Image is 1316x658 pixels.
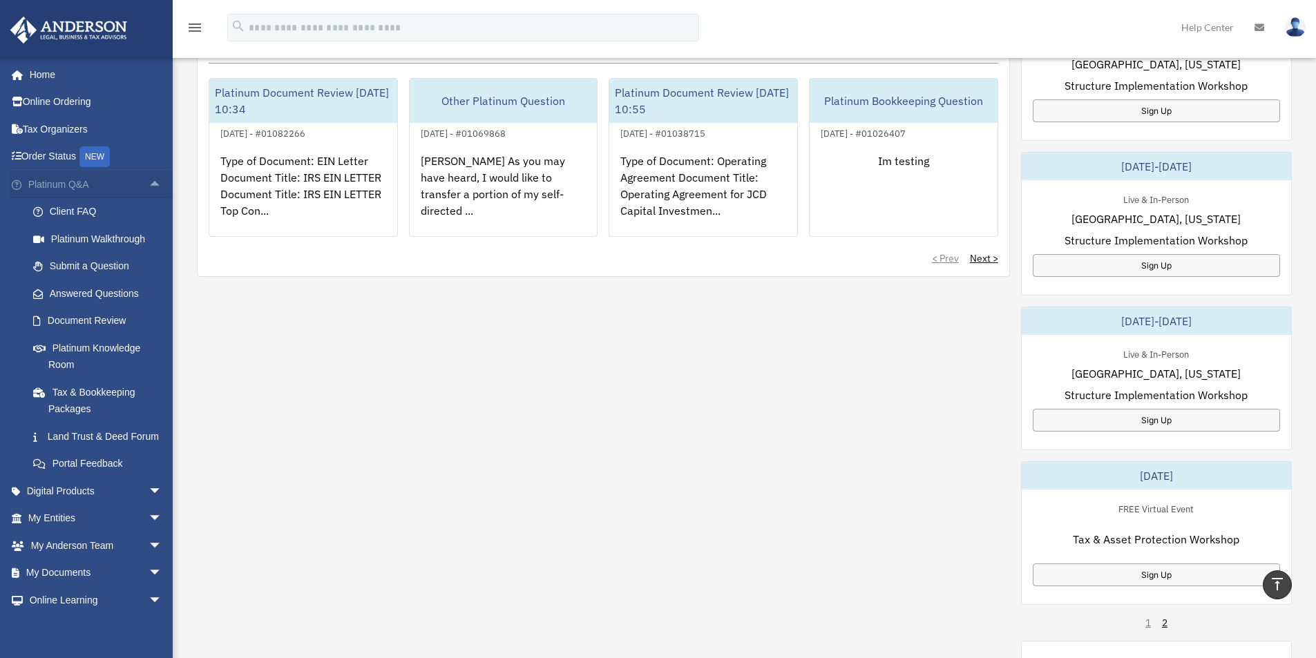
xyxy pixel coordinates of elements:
[209,125,316,139] div: [DATE] - #01082266
[10,559,183,587] a: My Documentsarrow_drop_down
[809,78,998,237] a: Platinum Bookkeeping Question[DATE] - #01026407Im testing
[609,125,716,139] div: [DATE] - #01038715
[149,505,176,533] span: arrow_drop_down
[10,61,176,88] a: Home
[1071,365,1241,382] span: [GEOGRAPHIC_DATA], [US_STATE]
[10,143,183,171] a: Order StatusNEW
[1065,387,1248,403] span: Structure Implementation Workshop
[1263,570,1292,599] a: vertical_align_top
[10,477,183,505] a: Digital Productsarrow_drop_down
[1022,462,1291,490] div: [DATE]
[209,78,398,237] a: Platinum Document Review [DATE] 10:34[DATE] - #01082266Type of Document: EIN Letter Document Titl...
[1071,56,1241,72] span: [GEOGRAPHIC_DATA], [US_STATE]
[19,253,183,280] a: Submit a Question
[19,280,183,307] a: Answered Questions
[10,586,183,614] a: Online Learningarrow_drop_down
[1269,576,1286,592] i: vertical_align_top
[19,334,183,378] a: Platinum Knowledge Room
[10,171,183,198] a: Platinum Q&Aarrow_drop_up
[209,142,397,249] div: Type of Document: EIN Letter Document Title: IRS EIN LETTER Document Title: IRS EIN LETTER Top Co...
[231,19,246,34] i: search
[410,142,598,249] div: [PERSON_NAME] As you may have heard, I would like to transfer a portion of my self-directed ...
[209,79,397,123] div: Platinum Document Review [DATE] 10:34
[149,171,176,199] span: arrow_drop_up
[187,24,203,36] a: menu
[1065,77,1248,94] span: Structure Implementation Workshop
[609,78,798,237] a: Platinum Document Review [DATE] 10:55[DATE] - #01038715Type of Document: Operating Agreement Docu...
[810,125,917,139] div: [DATE] - #01026407
[149,477,176,505] span: arrow_drop_down
[149,586,176,615] span: arrow_drop_down
[19,198,183,226] a: Client FAQ
[10,115,183,143] a: Tax Organizers
[1022,307,1291,335] div: [DATE]-[DATE]
[19,378,183,423] a: Tax & Bookkeeping Packages
[1065,232,1248,249] span: Structure Implementation Workshop
[810,142,998,249] div: Im testing
[1022,153,1291,180] div: [DATE]-[DATE]
[187,19,203,36] i: menu
[609,79,797,123] div: Platinum Document Review [DATE] 10:55
[810,79,998,123] div: Platinum Bookkeeping Question
[1112,191,1200,206] div: Live & In-Person
[79,146,110,167] div: NEW
[1071,211,1241,227] span: [GEOGRAPHIC_DATA], [US_STATE]
[409,78,598,237] a: Other Platinum Question[DATE] - #01069868[PERSON_NAME] As you may have heard, I would like to tra...
[1112,346,1200,360] div: Live & In-Person
[10,505,183,532] a: My Entitiesarrow_drop_down
[149,559,176,588] span: arrow_drop_down
[1107,501,1205,515] div: FREE Virtual Event
[1285,17,1306,37] img: User Pic
[609,142,797,249] div: Type of Document: Operating Agreement Document Title: Operating Agreement for JCD Capital Investm...
[1162,616,1167,630] a: 2
[19,450,183,478] a: Portal Feedback
[410,79,598,123] div: Other Platinum Question
[19,225,183,253] a: Platinum Walkthrough
[19,307,183,335] a: Document Review
[10,532,183,559] a: My Anderson Teamarrow_drop_down
[410,125,517,139] div: [DATE] - #01069868
[19,423,183,450] a: Land Trust & Deed Forum
[6,17,131,43] img: Anderson Advisors Platinum Portal
[1033,563,1280,586] a: Sign Up
[970,251,998,265] a: Next >
[149,532,176,560] span: arrow_drop_down
[10,88,183,116] a: Online Ordering
[1033,99,1280,122] a: Sign Up
[1073,531,1239,548] span: Tax & Asset Protection Workshop
[1033,409,1280,432] a: Sign Up
[1033,254,1280,277] a: Sign Up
